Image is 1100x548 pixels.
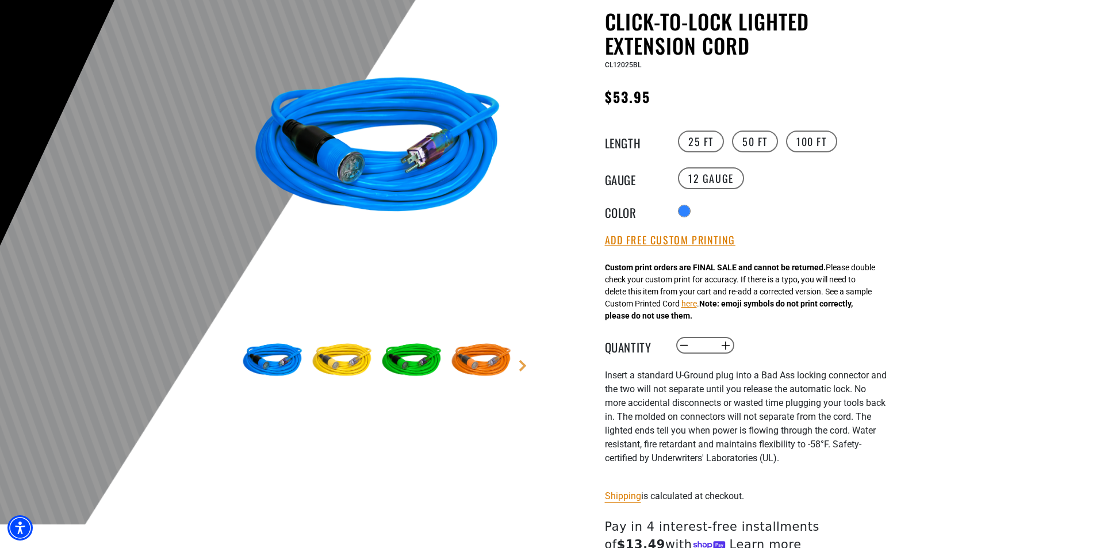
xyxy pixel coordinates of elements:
strong: Custom print orders are FINAL SALE and cannot be returned. [605,263,826,272]
span: CL12025BL [605,61,641,69]
h1: Click-to-Lock Lighted Extension Cord [605,9,887,58]
div: Accessibility Menu [7,515,33,541]
img: blue [239,328,306,394]
label: 50 FT [732,131,778,152]
legend: Color [605,204,662,219]
div: I [605,369,887,479]
legend: Gauge [605,171,662,186]
label: Quantity [605,338,662,353]
a: Next [517,360,528,371]
span: nsert a standard U-Ground plug into a Bad Ass locking connector and the two will not separate unt... [605,370,887,463]
label: 12 Gauge [678,167,744,189]
div: Please double check your custom print for accuracy. If there is a typo, you will need to delete t... [605,262,875,322]
button: here [681,298,697,310]
button: Add Free Custom Printing [605,234,735,247]
img: blue [239,12,516,289]
div: is calculated at checkout. [605,488,887,504]
a: Shipping [605,490,641,501]
label: 100 FT [786,131,837,152]
img: yellow [309,328,375,394]
img: green [378,328,445,394]
span: $53.95 [605,86,650,107]
img: orange [448,328,515,394]
label: 25 FT [678,131,724,152]
legend: Length [605,134,662,149]
strong: Note: emoji symbols do not print correctly, please do not use them. [605,299,853,320]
